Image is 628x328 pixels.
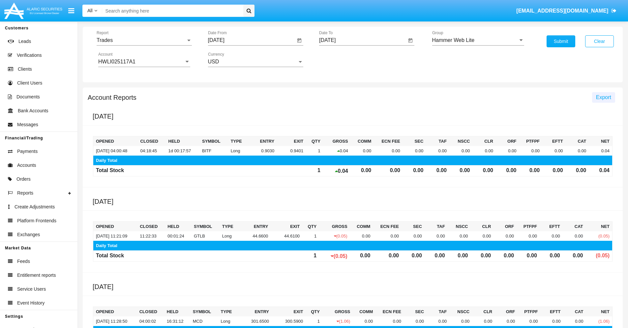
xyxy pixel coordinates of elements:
span: Clients [18,66,32,73]
td: BITF [199,146,228,156]
td: (1.06) [586,316,613,326]
td: 0.00 [402,251,425,262]
td: 0.00 [496,165,519,176]
th: NSCC [448,222,471,232]
td: MCD [190,316,218,326]
th: SEC [404,307,427,317]
button: Export [592,92,615,103]
td: 0.00 [517,231,540,241]
span: Verifications [17,52,42,59]
th: EFTT [540,222,563,232]
td: 0.00 [563,231,586,241]
th: Type [218,307,238,317]
td: [DATE] 04:00:48 [93,146,138,156]
td: 04:00:02 [137,316,164,326]
th: EFTT [542,136,566,146]
th: Closed [137,222,165,232]
td: 0.00 [493,231,517,241]
td: 1 [306,165,323,176]
td: 0.00 [517,251,540,262]
td: 1 [306,316,322,326]
th: Symbol [191,222,220,232]
span: All [87,8,93,13]
th: NET [589,136,612,146]
th: SEC [402,222,425,232]
td: 0.00 [426,146,449,156]
td: Long [228,146,248,156]
th: Comm [350,222,373,232]
th: CLR [472,307,495,317]
span: [EMAIL_ADDRESS][DOMAIN_NAME] [516,8,608,14]
td: 0.00 [566,146,589,156]
td: 0.00 [563,251,586,262]
td: (1.06) [322,316,353,326]
span: Payments [17,148,38,155]
td: 1 [302,231,319,241]
input: Search [102,5,241,17]
th: ORF [493,222,517,232]
th: Entry [248,136,277,146]
td: 0.00 [496,146,519,156]
td: GTLB [191,231,220,241]
th: Qty [306,136,323,146]
th: TAF [427,307,449,317]
th: Type [220,222,239,232]
td: 0.00 [374,146,403,156]
td: Daily Total [93,241,613,251]
span: Leads [18,38,31,45]
td: 0.00 [519,165,543,176]
td: 0.00 [427,316,449,326]
td: 0.00 [540,316,563,326]
th: Closed [137,307,164,317]
th: Symbol [190,307,218,317]
th: Ecn Fee [375,307,404,317]
h5: Account Reports [88,95,136,100]
th: Exit [272,307,306,317]
th: PTFPF [519,136,543,146]
th: CLR [470,222,493,232]
td: Long [218,316,238,326]
td: 16:31:12 [164,316,190,326]
td: 0.9401 [277,146,306,156]
td: 0.00 [540,251,563,262]
th: Closed [138,136,166,146]
span: Exchanges [17,231,40,238]
th: Opened [93,307,137,317]
td: 0.00 [373,231,402,241]
span: Orders [16,176,31,183]
td: 0.04 [589,146,612,156]
span: Create Adjustments [15,203,55,210]
td: (0.05) [319,231,350,241]
th: CAT [563,222,586,232]
td: [DATE] 11:21:09 [93,231,137,241]
th: Symbol [199,136,228,146]
th: ORF [495,307,518,317]
th: NET [586,222,613,232]
th: Qty [306,307,322,317]
td: [DATE] 11:28:50 [93,316,137,326]
span: Service Users [17,286,46,293]
td: 0.00 [495,316,518,326]
td: 0.00 [350,231,373,241]
th: Qty [302,222,319,232]
th: Exit [277,136,306,146]
th: Opened [93,136,138,146]
td: 11:22:33 [137,231,165,241]
td: 0.00 [375,316,404,326]
td: 0.00 [472,146,496,156]
td: 1 [302,251,319,262]
td: 0.00 [351,146,374,156]
td: 0.00 [404,316,427,326]
th: NET [586,307,613,317]
th: PTFPF [518,307,540,317]
th: Ecn Fee [373,222,402,232]
span: Export [596,94,611,100]
th: Comm [353,307,375,317]
span: USD [208,59,219,64]
button: Open calendar [295,37,303,45]
span: Client Users [17,80,42,87]
td: 0.00 [449,146,473,156]
td: 44.6600 [239,231,271,241]
th: NSCC [449,307,472,317]
th: Type [228,136,248,146]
